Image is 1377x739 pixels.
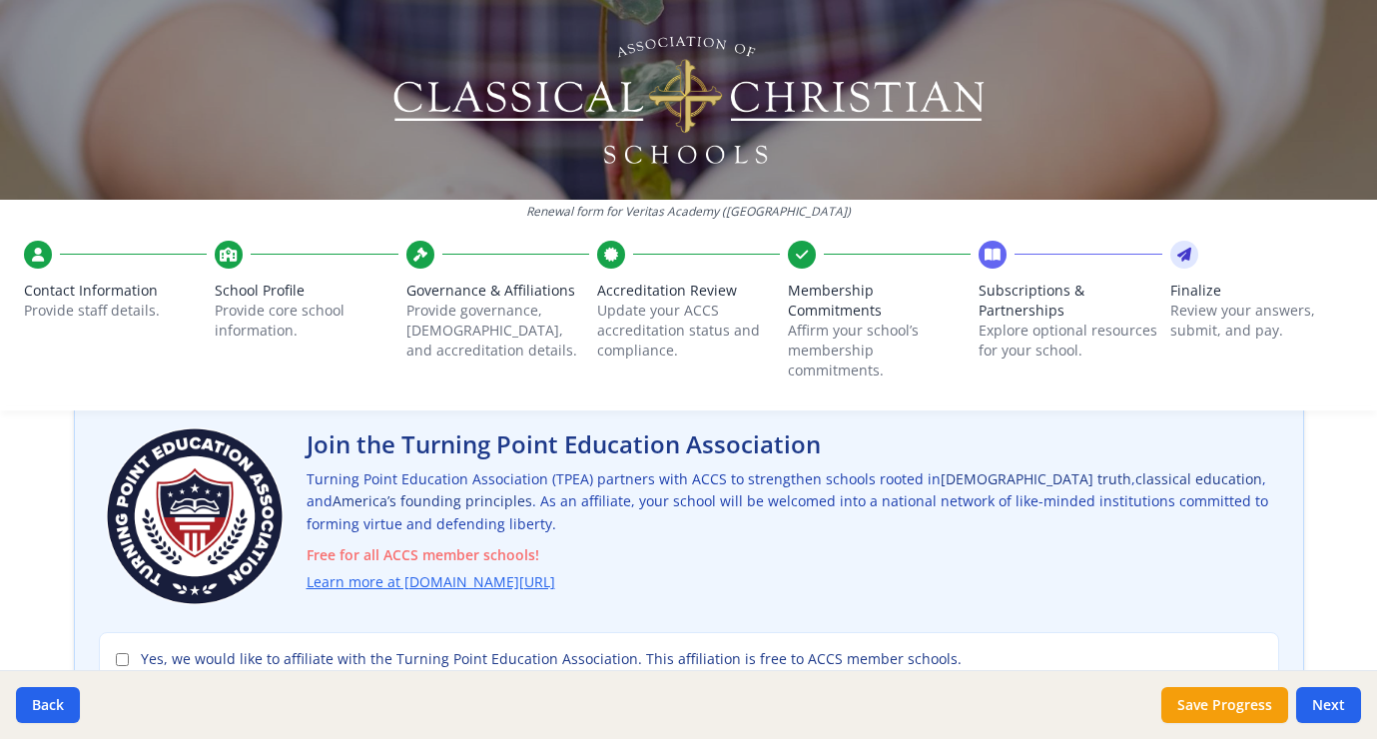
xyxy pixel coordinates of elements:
[979,321,1161,361] p: Explore optional resources for your school.
[1161,687,1288,723] button: Save Progress
[389,30,988,170] img: Logo
[307,571,555,594] a: Learn more at [DOMAIN_NAME][URL]
[597,281,780,301] span: Accreditation Review
[1296,687,1361,723] button: Next
[141,649,962,669] span: Yes, we would like to affiliate with the Turning Point Education Association. This affiliation is...
[788,281,971,321] span: Membership Commitments
[406,281,589,301] span: Governance & Affiliations
[215,281,397,301] span: School Profile
[307,468,1279,594] p: Turning Point Education Association (TPEA) partners with ACCS to strengthen schools rooted in , ,...
[99,420,291,612] img: Turning Point Education Association Logo
[16,687,80,723] button: Back
[24,301,207,321] p: Provide staff details.
[979,281,1161,321] span: Subscriptions & Partnerships
[307,428,1279,460] h2: Join the Turning Point Education Association
[406,301,589,361] p: Provide governance, [DEMOGRAPHIC_DATA], and accreditation details.
[597,301,780,361] p: Update your ACCS accreditation status and compliance.
[941,469,1131,488] span: [DEMOGRAPHIC_DATA] truth
[1135,469,1262,488] span: classical education
[215,301,397,341] p: Provide core school information.
[307,544,1279,567] span: Free for all ACCS member schools!
[24,281,207,301] span: Contact Information
[1170,281,1353,301] span: Finalize
[1170,301,1353,341] p: Review your answers, submit, and pay.
[788,321,971,380] p: Affirm your school’s membership commitments.
[333,491,532,510] span: America’s founding principles
[116,653,129,666] input: Yes, we would like to affiliate with the Turning Point Education Association. This affiliation is...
